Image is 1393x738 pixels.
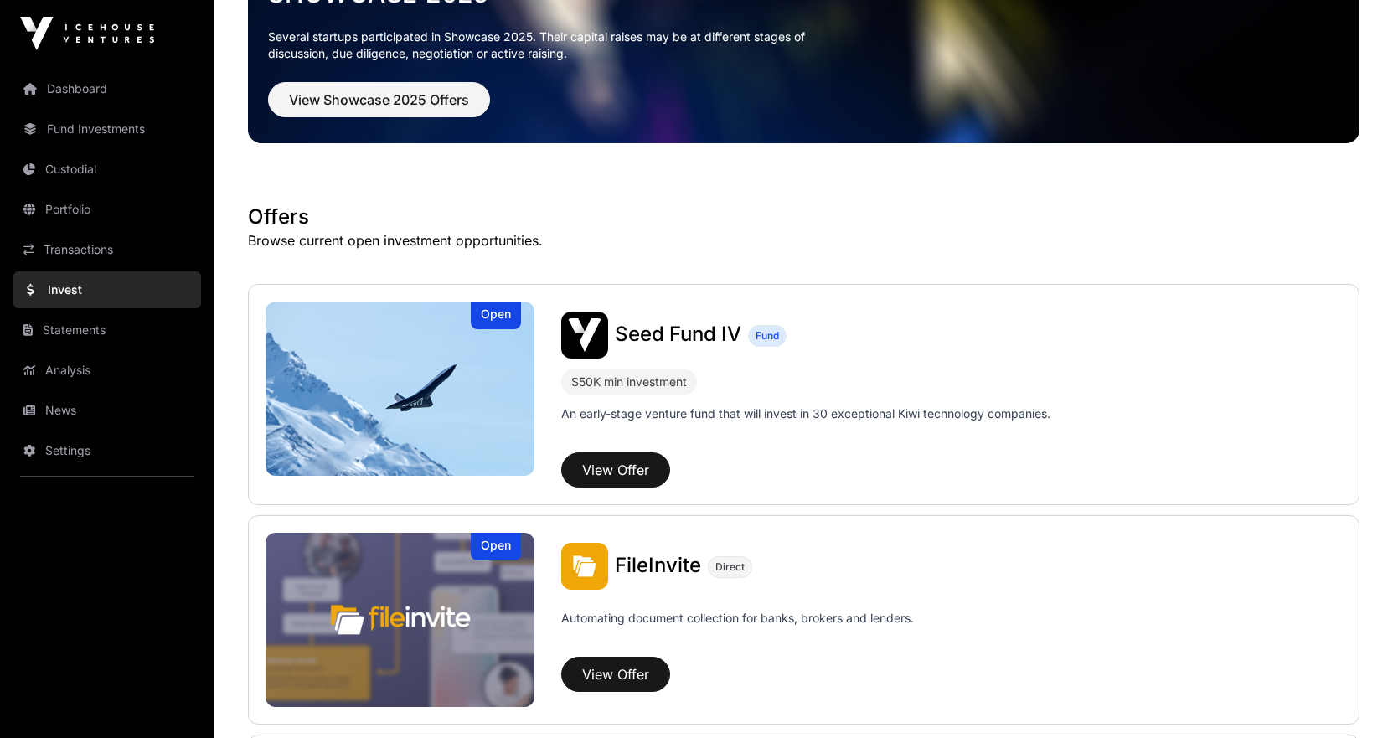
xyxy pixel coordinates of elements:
img: FileInvite [561,543,608,590]
button: View Offer [561,452,670,488]
a: Dashboard [13,70,201,107]
h1: Offers [248,204,1359,230]
a: Transactions [13,231,201,268]
a: Statements [13,312,201,348]
img: Icehouse Ventures Logo [20,17,154,50]
iframe: Chat Widget [1309,658,1393,738]
img: FileInvite [266,533,534,707]
a: Settings [13,432,201,469]
a: Seed Fund IV [615,324,741,346]
div: $50K min investment [561,369,697,395]
span: Direct [715,560,745,574]
div: Open [471,533,521,560]
a: View Showcase 2025 Offers [268,99,490,116]
a: Invest [13,271,201,308]
div: $50K min investment [571,372,687,392]
a: FileInviteOpen [266,533,534,707]
span: FileInvite [615,553,701,577]
div: Open [471,302,521,329]
a: Custodial [13,151,201,188]
a: News [13,392,201,429]
img: Seed Fund IV [266,302,534,476]
a: Portfolio [13,191,201,228]
p: Automating document collection for banks, brokers and lenders. [561,610,914,650]
a: FileInvite [615,555,701,577]
span: Seed Fund IV [615,322,741,346]
a: Analysis [13,352,201,389]
a: Fund Investments [13,111,201,147]
p: An early-stage venture fund that will invest in 30 exceptional Kiwi technology companies. [561,405,1050,422]
p: Browse current open investment opportunities. [248,230,1359,250]
span: View Showcase 2025 Offers [289,90,469,110]
p: Several startups participated in Showcase 2025. Their capital raises may be at different stages o... [268,28,831,62]
button: View Offer [561,657,670,692]
button: View Showcase 2025 Offers [268,82,490,117]
img: Seed Fund IV [561,312,608,359]
a: Seed Fund IVOpen [266,302,534,476]
span: Fund [756,329,779,343]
